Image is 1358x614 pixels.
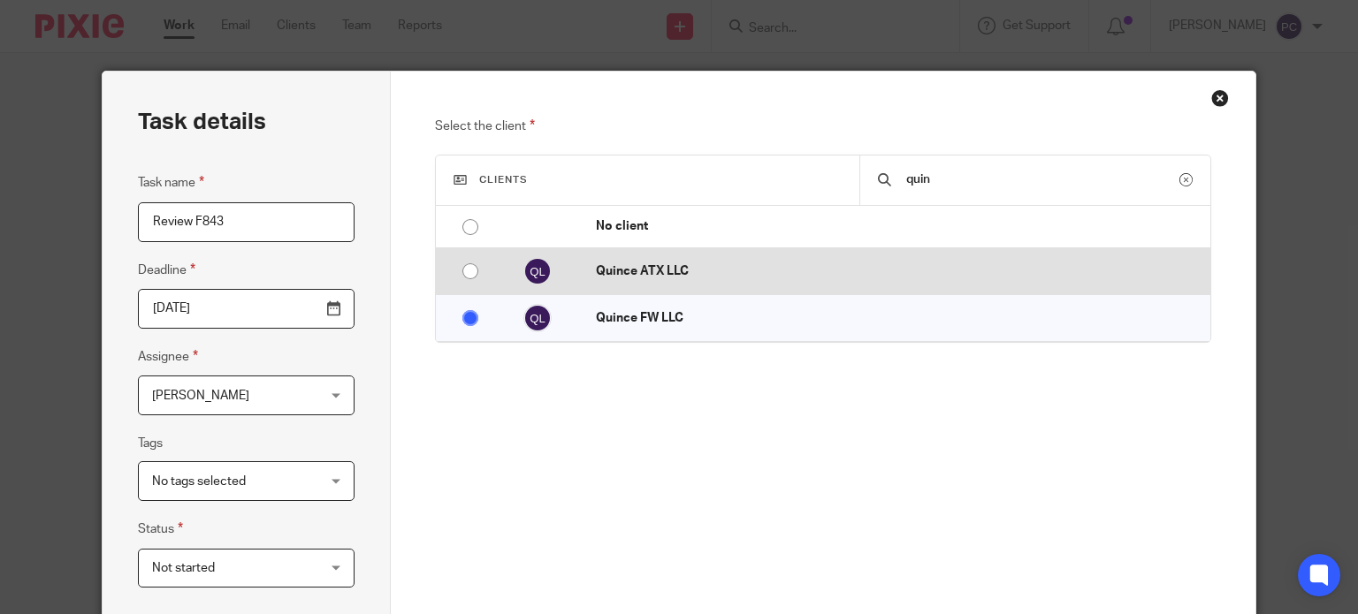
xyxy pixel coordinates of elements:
input: Task name [138,202,355,242]
img: svg%3E [523,257,552,285]
p: No client [596,217,1201,235]
p: Quince ATX LLC [596,262,1201,280]
p: Select the client [435,116,1211,137]
h2: Task details [138,107,266,137]
label: Assignee [138,346,198,367]
input: Search... [904,170,1179,189]
span: [PERSON_NAME] [152,390,249,402]
input: Pick a date [138,289,355,329]
p: Quince FW LLC [596,309,1201,327]
div: Close this dialog window [1211,89,1229,107]
span: No tags selected [152,475,246,488]
img: svg%3E [523,304,552,332]
label: Task name [138,172,204,193]
label: Tags [138,435,163,452]
span: Clients [479,175,528,185]
span: Not started [152,562,215,574]
label: Deadline [138,260,195,280]
label: Status [138,519,183,539]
